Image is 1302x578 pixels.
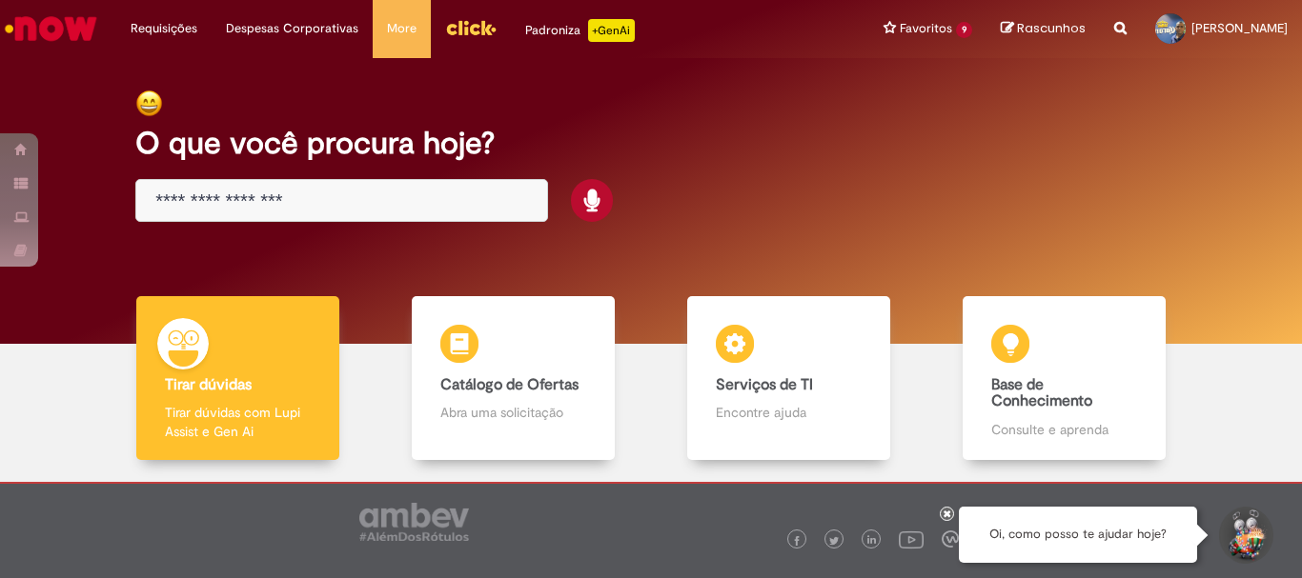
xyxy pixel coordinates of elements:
img: happy-face.png [135,90,163,117]
b: Base de Conhecimento [991,375,1092,411]
p: Encontre ajuda [716,403,861,422]
span: Favoritos [900,19,952,38]
img: logo_footer_twitter.png [829,536,839,546]
a: Rascunhos [1001,20,1086,38]
span: Requisições [131,19,197,38]
a: Base de Conhecimento Consulte e aprenda [926,296,1202,461]
img: logo_footer_linkedin.png [867,535,877,547]
span: [PERSON_NAME] [1191,20,1288,36]
img: logo_footer_facebook.png [792,536,802,546]
p: Tirar dúvidas com Lupi Assist e Gen Ai [165,403,310,441]
span: Rascunhos [1017,19,1086,37]
a: Serviços de TI Encontre ajuda [651,296,926,461]
img: logo_footer_ambev_rotulo_gray.png [359,503,469,541]
p: +GenAi [588,19,635,42]
p: Consulte e aprenda [991,420,1136,439]
p: Abra uma solicitação [440,403,585,422]
span: Despesas Corporativas [226,19,358,38]
b: Catálogo de Ofertas [440,375,579,394]
a: Catálogo de Ofertas Abra uma solicitação [376,296,651,461]
b: Serviços de TI [716,375,813,394]
img: logo_footer_workplace.png [942,530,959,548]
span: 9 [956,22,972,38]
img: click_logo_yellow_360x200.png [445,13,497,42]
div: Oi, como posso te ajudar hoje? [959,507,1197,563]
a: Tirar dúvidas Tirar dúvidas com Lupi Assist e Gen Ai [100,296,376,461]
div: Padroniza [525,19,635,42]
h2: O que você procura hoje? [135,127,1167,160]
img: logo_footer_youtube.png [899,527,924,551]
button: Iniciar Conversa de Suporte [1216,507,1273,564]
span: More [387,19,417,38]
img: ServiceNow [2,10,100,48]
b: Tirar dúvidas [165,375,252,394]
